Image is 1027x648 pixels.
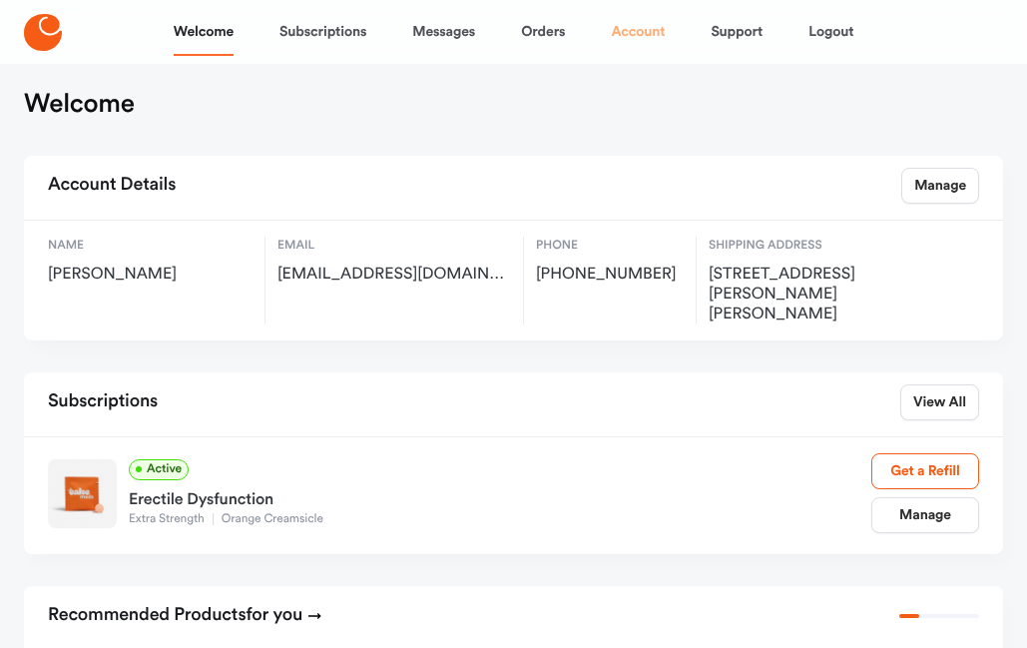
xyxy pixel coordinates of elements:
a: Welcome [174,8,234,56]
a: Manage [871,497,979,533]
h2: Account Details [48,168,176,204]
a: Logout [808,8,853,56]
h2: Subscriptions [48,384,158,420]
span: Shipping Address [709,237,923,255]
a: Manage [901,168,979,204]
a: Subscriptions [279,8,366,56]
span: Email [277,237,511,255]
span: for you [247,606,303,624]
span: 441 Rickover St, Vallejo, US, 94592 [709,265,923,324]
span: Name [48,237,253,255]
span: david2ds@mac.com [277,265,511,285]
a: Get a Refill [871,453,979,489]
h1: Welcome [24,88,135,120]
span: [PHONE_NUMBER] [536,265,684,285]
div: Erectile Dysfunction [129,480,871,512]
a: Erectile DysfunctionExtra StrengthOrange Creamsicle [129,480,871,528]
span: [PERSON_NAME] [48,265,253,285]
a: Account [611,8,665,56]
img: Extra Strength [48,459,117,528]
h2: Recommended Products [48,598,322,634]
a: Support [711,8,763,56]
span: Active [129,459,189,480]
a: Messages [412,8,475,56]
span: Extra Strength [129,513,213,525]
span: Phone [536,237,684,255]
a: Orders [521,8,565,56]
a: View All [900,384,979,420]
span: Orange Creamsicle [213,513,331,525]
